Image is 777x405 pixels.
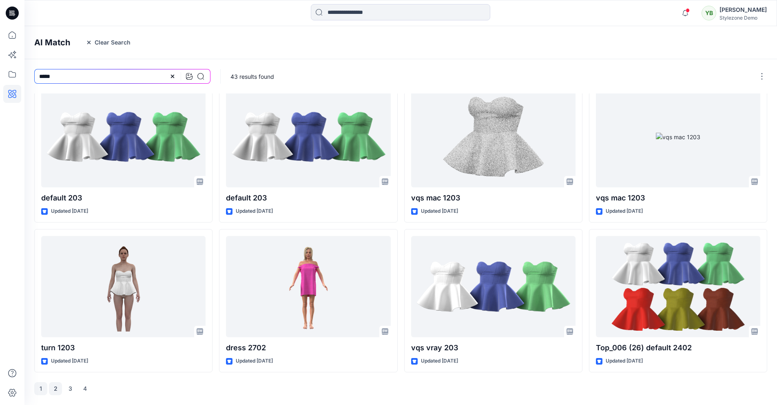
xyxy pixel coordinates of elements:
[411,86,576,187] a: vqs mac 1203
[421,357,458,365] p: Updated [DATE]
[719,15,767,21] div: Stylezone Demo
[236,207,273,216] p: Updated [DATE]
[596,86,760,187] a: vqs mac 1203
[411,342,576,354] p: vqs vray 203
[34,38,70,47] h4: AI Match
[596,192,760,204] p: vqs mac 1203
[34,382,47,395] button: 1
[49,382,62,395] button: 2
[41,236,206,337] a: turn 1203
[41,192,206,204] p: default 203
[80,36,136,49] button: Clear Search
[41,342,206,354] p: turn 1203
[236,357,273,365] p: Updated [DATE]
[596,342,760,354] p: Top_006 (26) default 2402
[596,236,760,337] a: Top_006 (26) default 2402
[230,72,274,81] p: 43 results found
[226,342,390,354] p: dress 2702
[226,86,390,187] a: default 203
[411,192,576,204] p: vqs mac 1203
[64,382,77,395] button: 3
[226,192,390,204] p: default 203
[41,86,206,187] a: default 203
[421,207,458,216] p: Updated [DATE]
[606,357,643,365] p: Updated [DATE]
[702,6,716,20] div: YB
[51,357,88,365] p: Updated [DATE]
[51,207,88,216] p: Updated [DATE]
[606,207,643,216] p: Updated [DATE]
[411,236,576,337] a: vqs vray 203
[226,236,390,337] a: dress 2702
[78,382,91,395] button: 4
[719,5,767,15] div: [PERSON_NAME]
